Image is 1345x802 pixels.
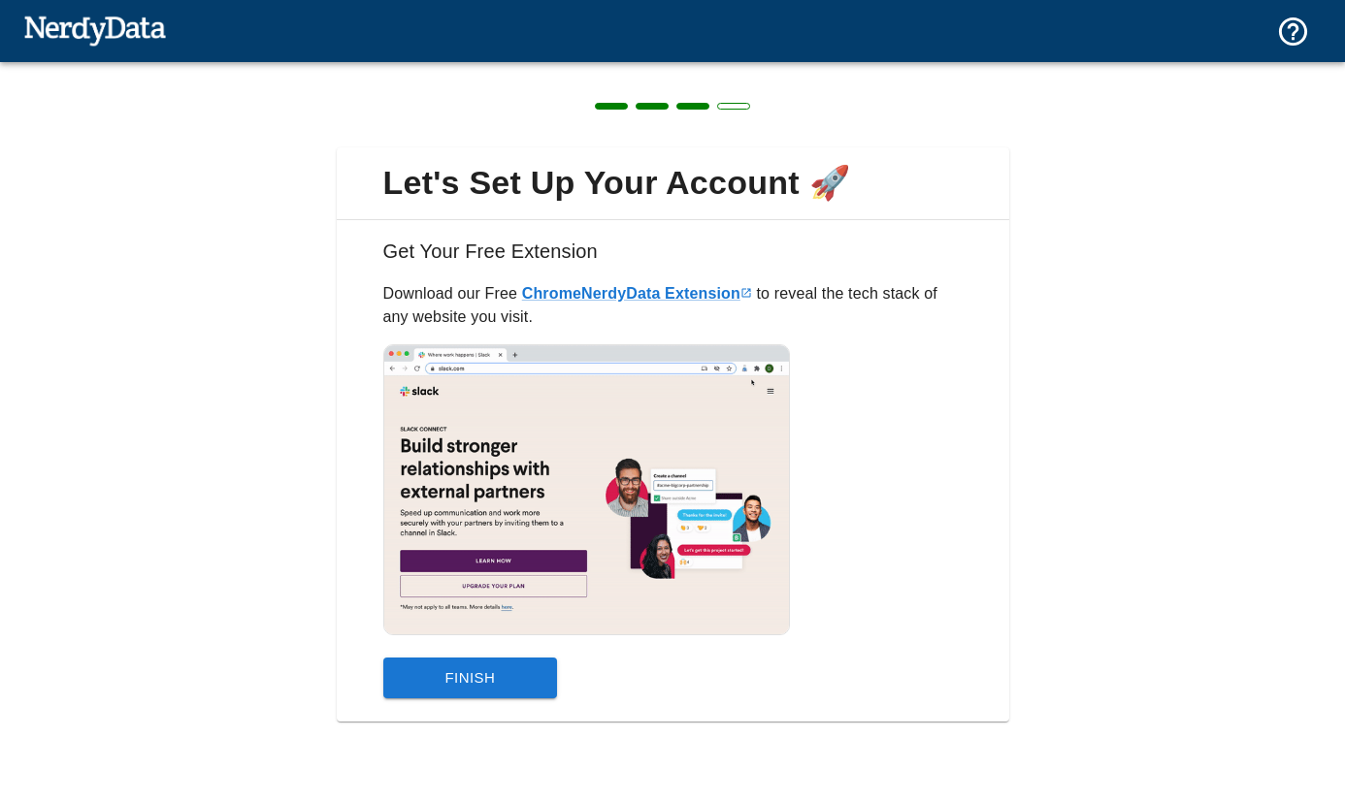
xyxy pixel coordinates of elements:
p: Download our Free to reveal the tech stack of any website you visit. [383,282,963,329]
button: Support and Documentation [1264,3,1322,60]
img: NerdyData.com [23,11,166,49]
h6: Get Your Free Extension [352,236,994,282]
a: ChromeNerdyData Extension [522,285,752,302]
span: Let's Set Up Your Account 🚀 [352,163,994,204]
button: Finish [383,658,558,698]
